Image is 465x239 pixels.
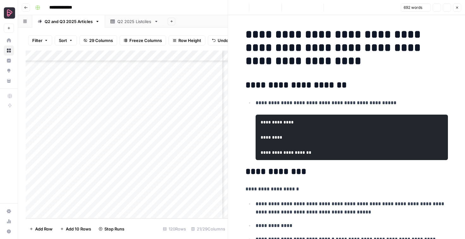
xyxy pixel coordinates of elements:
span: Stop Runs [104,226,124,232]
button: Undo [208,35,232,45]
div: Q2 and Q3 2025 Articles [45,18,93,25]
a: Settings [4,206,14,216]
a: Home [4,35,14,45]
a: Your Data [4,76,14,86]
span: Add 10 Rows [66,226,91,232]
button: 692 words [401,3,431,12]
button: Help + Support [4,226,14,236]
span: Row Height [178,37,201,44]
button: Filter [28,35,52,45]
span: 692 words [404,5,422,10]
a: Q2 2025 Listciles [105,15,164,28]
div: 120 Rows [160,224,189,234]
button: 29 Columns [79,35,117,45]
a: Q2 and Q3 2025 Articles [32,15,105,28]
button: Freeze Columns [120,35,166,45]
span: Undo [218,37,228,44]
button: Sort [55,35,77,45]
a: Opportunities [4,66,14,76]
div: Q2 2025 Listciles [117,18,152,25]
button: Row Height [169,35,205,45]
a: Browse [4,45,14,56]
a: Usage [4,216,14,226]
div: 21/29 Columns [189,224,228,234]
img: Preply Business Logo [4,7,15,19]
button: Add 10 Rows [56,224,95,234]
span: 29 Columns [89,37,113,44]
button: Workspace: Preply Business [4,5,14,21]
span: Sort [59,37,67,44]
button: Add Row [26,224,56,234]
a: Insights [4,56,14,66]
span: Add Row [35,226,53,232]
span: Freeze Columns [129,37,162,44]
span: Filter [32,37,42,44]
button: Stop Runs [95,224,128,234]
